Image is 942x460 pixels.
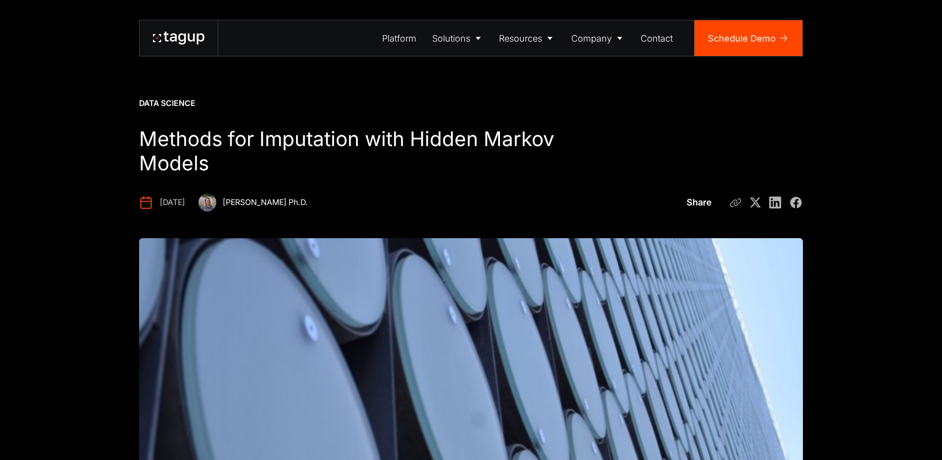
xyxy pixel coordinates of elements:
[382,32,416,45] div: Platform
[563,20,633,56] a: Company
[687,196,712,209] div: Share
[139,98,196,109] div: Data Science
[432,32,470,45] div: Solutions
[160,197,185,208] div: [DATE]
[139,127,581,176] h1: Methods for Imputation with Hidden Markov Models
[223,197,308,208] div: [PERSON_NAME] Ph.D.
[375,20,425,56] a: Platform
[571,32,612,45] div: Company
[492,20,564,56] a: Resources
[198,194,216,211] img: Anna Haensch Ph.D.
[633,20,681,56] a: Contact
[499,32,542,45] div: Resources
[708,32,776,45] div: Schedule Demo
[641,32,673,45] div: Contact
[424,20,492,56] a: Solutions
[694,20,802,56] a: Schedule Demo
